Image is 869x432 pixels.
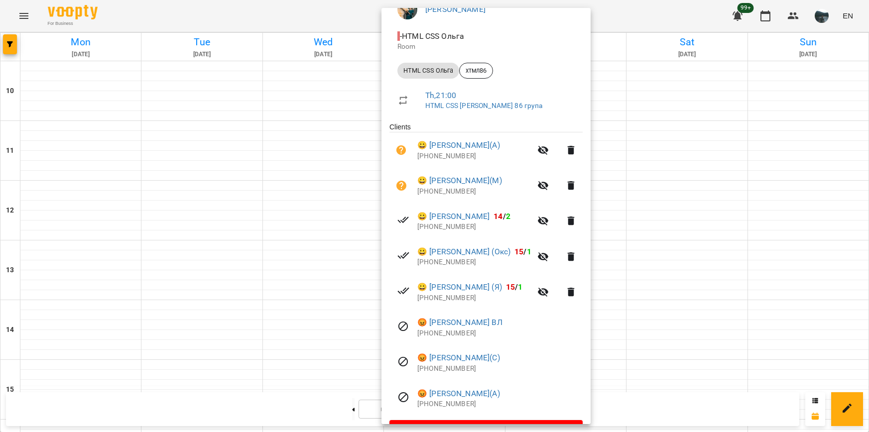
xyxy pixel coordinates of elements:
b: / [506,282,523,292]
b: / [494,212,510,221]
a: 😀 [PERSON_NAME](А) [417,139,500,151]
p: Room [397,42,575,52]
svg: Paid [397,285,409,297]
p: [PHONE_NUMBER] [417,328,583,338]
p: [PHONE_NUMBER] [417,293,531,303]
svg: Visit canceled [397,391,409,403]
span: 1 [518,282,522,292]
svg: Visit canceled [397,321,409,332]
p: [PHONE_NUMBER] [417,187,531,197]
span: 1 [527,247,531,256]
span: - HTML CSS Ольга [397,31,466,41]
span: HTML CSS Ольга [397,66,459,75]
a: [PERSON_NAME] [425,4,486,14]
a: 😀 [PERSON_NAME](М) [417,175,502,187]
a: 😡 [PERSON_NAME] ВЛ [417,317,502,328]
a: 😀 [PERSON_NAME] [417,211,490,222]
p: [PHONE_NUMBER] [417,364,583,374]
b: / [514,247,531,256]
p: [PHONE_NUMBER] [417,399,583,409]
p: [PHONE_NUMBER] [417,222,531,232]
svg: Visit canceled [397,356,409,368]
a: 😡 [PERSON_NAME](С) [417,352,500,364]
svg: Paid [397,249,409,261]
p: [PHONE_NUMBER] [417,257,531,267]
a: 😡 [PERSON_NAME](А) [417,388,500,400]
button: Unpaid. Bill the attendance? [389,174,413,198]
ul: Clients [389,122,583,420]
button: Unpaid. Bill the attendance? [389,138,413,162]
a: Th , 21:00 [425,91,456,100]
p: [PHONE_NUMBER] [417,151,531,161]
svg: Paid [397,214,409,226]
span: хтмл86 [460,66,493,75]
span: 15 [506,282,515,292]
div: хтмл86 [459,63,493,79]
span: 2 [506,212,510,221]
span: 14 [494,212,502,221]
span: 15 [514,247,523,256]
a: HTML CSS [PERSON_NAME] 86 група [425,102,543,109]
a: 😀 [PERSON_NAME] (Окс) [417,246,510,258]
a: 😀 [PERSON_NAME] (Я) [417,281,502,293]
